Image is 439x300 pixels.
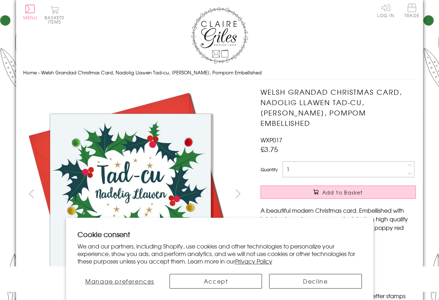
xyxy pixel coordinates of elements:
[235,257,272,265] a: Privacy Policy
[404,4,419,19] a: Trade
[85,277,154,285] span: Manage preferences
[23,14,37,21] span: Menu
[23,65,416,80] nav: breadcrumbs
[261,136,282,144] span: WXP017
[269,274,362,289] button: Decline
[41,69,262,76] span: Welsh Grandad Christmas Card, Nadolig Llawen Tad-cu, [PERSON_NAME], Pompom Embellished
[404,4,419,18] span: Trade
[322,189,363,196] span: Add to Basket
[48,14,64,25] span: 0 items
[191,7,248,64] img: Claire Giles Greetings Cards
[261,144,278,154] span: £3.75
[77,229,362,239] h2: Cookie consent
[230,186,246,202] button: next
[77,274,162,289] button: Manage preferences
[261,206,416,240] p: A beautiful modern Christmas card. Embellished with bright coloured pompoms and printed on high q...
[261,166,278,173] label: Quantity
[170,274,262,289] button: Accept
[23,186,39,202] button: prev
[23,69,37,76] a: Home
[261,87,416,128] h1: Welsh Grandad Christmas Card, Nadolig Llawen Tad-cu, [PERSON_NAME], Pompom Embellished
[45,6,64,24] button: Basket0 items
[38,69,40,76] span: ›
[261,186,416,199] button: Add to Basket
[77,242,362,265] p: We and our partners, including Shopify, use cookies and other technologies to personalize your ex...
[23,5,37,20] button: Menu
[377,4,394,18] a: Log In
